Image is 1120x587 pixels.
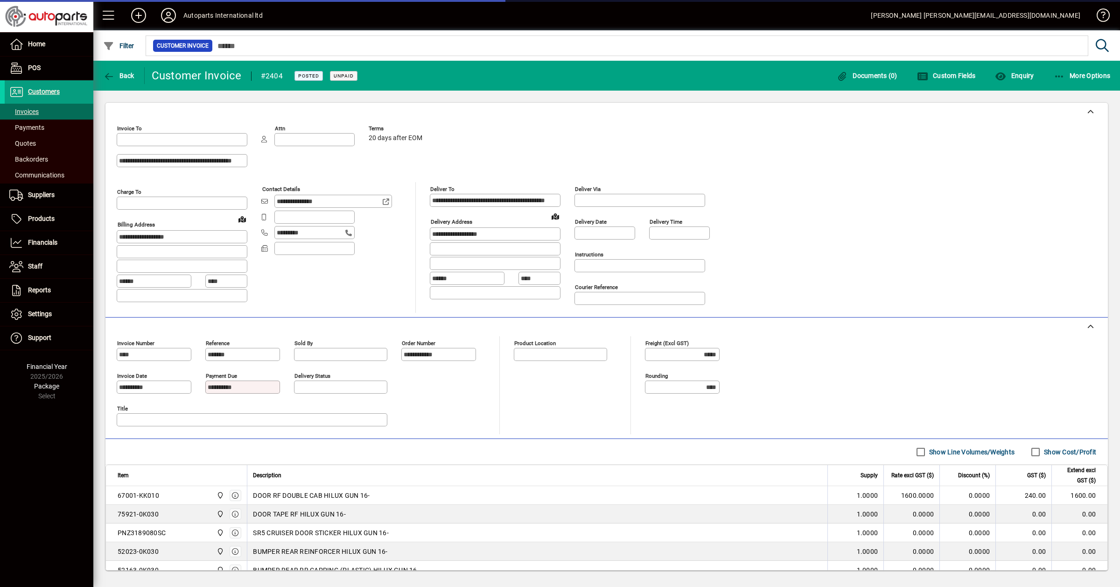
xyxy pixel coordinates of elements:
[235,212,250,226] a: View on map
[124,7,154,24] button: Add
[28,215,55,222] span: Products
[927,447,1015,457] label: Show Line Volumes/Weights
[575,186,601,192] mat-label: Deliver via
[214,565,225,575] span: Central
[28,239,57,246] span: Financials
[118,491,159,500] div: 67001-KK010
[995,505,1051,523] td: 0.00
[645,373,668,379] mat-label: Rounding
[5,120,93,135] a: Payments
[1051,505,1107,523] td: 0.00
[118,470,129,481] span: Item
[857,566,878,575] span: 1.0000
[183,8,263,23] div: Autoparts International ltd
[402,340,435,347] mat-label: Order number
[995,72,1034,79] span: Enquiry
[939,542,995,561] td: 0.0000
[103,72,134,79] span: Back
[101,37,137,54] button: Filter
[294,373,330,379] mat-label: Delivery status
[1051,486,1107,505] td: 1600.00
[1051,523,1107,542] td: 0.00
[891,470,934,481] span: Rate excl GST ($)
[101,67,137,84] button: Back
[5,326,93,350] a: Support
[834,67,900,84] button: Documents (0)
[152,68,242,83] div: Customer Invoice
[275,125,285,132] mat-label: Attn
[34,382,59,390] span: Package
[117,405,128,412] mat-label: Title
[28,286,51,294] span: Reports
[28,88,60,95] span: Customers
[1057,465,1096,486] span: Extend excl GST ($)
[214,509,225,519] span: Central
[253,547,387,556] span: BUMPER REAR REINFORCER HILUX GUN 16-
[5,303,93,326] a: Settings
[857,547,878,556] span: 1.0000
[9,108,39,115] span: Invoices
[9,171,64,179] span: Communications
[214,546,225,557] span: Central
[995,561,1051,580] td: 0.00
[5,184,93,207] a: Suppliers
[5,33,93,56] a: Home
[548,209,563,224] a: View on map
[27,363,67,370] span: Financial Year
[857,491,878,500] span: 1.0000
[1054,72,1111,79] span: More Options
[5,151,93,167] a: Backorders
[857,509,878,519] span: 1.0000
[214,528,225,538] span: Central
[369,134,422,142] span: 20 days after EOM
[1051,561,1107,580] td: 0.00
[995,486,1051,505] td: 240.00
[939,505,995,523] td: 0.0000
[117,189,141,195] mat-label: Charge To
[575,284,618,290] mat-label: Courier Reference
[5,57,93,80] a: POS
[5,279,93,302] a: Reports
[154,7,183,24] button: Profile
[939,523,995,542] td: 0.0000
[645,340,689,347] mat-label: Freight (excl GST)
[1042,447,1096,457] label: Show Cost/Profit
[93,67,145,84] app-page-header-button: Back
[369,126,425,132] span: Terms
[650,219,682,225] mat-label: Delivery time
[28,310,52,318] span: Settings
[28,262,42,270] span: Staff
[118,547,159,556] div: 52023-0K030
[253,566,419,575] span: BUMPER REAR RR CAPPING (PLASTIC) HILUX GUN 16-
[28,40,45,48] span: Home
[915,67,978,84] button: Custom Fields
[28,64,41,71] span: POS
[253,528,389,537] span: SR5 CRUISER DOOR STICKER HILUX GUN 16-
[5,207,93,231] a: Products
[871,8,1080,23] div: [PERSON_NAME] [PERSON_NAME][EMAIL_ADDRESS][DOMAIN_NAME]
[5,104,93,120] a: Invoices
[430,186,455,192] mat-label: Deliver To
[995,542,1051,561] td: 0.00
[837,72,897,79] span: Documents (0)
[857,528,878,537] span: 1.0000
[1051,67,1113,84] button: More Options
[1090,2,1108,32] a: Knowledge Base
[889,509,934,519] div: 0.0000
[334,73,354,79] span: Unpaid
[214,490,225,501] span: Central
[514,340,556,347] mat-label: Product location
[575,219,607,225] mat-label: Delivery date
[5,167,93,183] a: Communications
[958,470,990,481] span: Discount (%)
[1051,542,1107,561] td: 0.00
[995,523,1051,542] td: 0.00
[157,41,209,50] span: Customer Invoice
[5,231,93,255] a: Financials
[118,528,166,537] div: PNZ3189080SC
[294,340,313,347] mat-label: Sold by
[889,547,934,556] div: 0.0000
[206,340,230,347] mat-label: Reference
[261,69,283,84] div: #2404
[917,72,976,79] span: Custom Fields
